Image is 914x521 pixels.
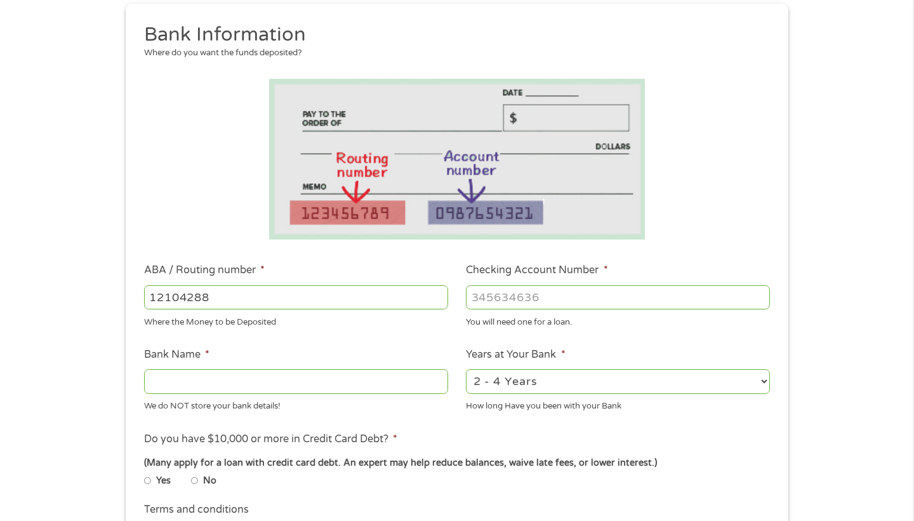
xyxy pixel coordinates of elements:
div: Where do you want the funds deposited? [144,47,761,60]
div: How long Have you been with your Bank [466,396,770,413]
label: Checking Account Number [466,264,607,277]
label: Yes [156,474,171,488]
label: ABA / Routing number [144,264,265,277]
div: You will need one for a loan. [466,312,770,329]
label: Years at Your Bank [466,348,565,362]
label: Do you have $10,000 or more in Credit Card Debt? [144,433,397,446]
div: (Many apply for a loan with credit card debt. An expert may help reduce balances, waive late fees... [144,456,770,470]
label: Bank Name [144,348,209,362]
label: Terms and conditions [144,503,249,517]
h2: Bank Information [144,22,761,48]
label: No [203,474,216,488]
div: We do NOT store your bank details! [144,396,448,413]
input: 263177916 [144,285,448,309]
div: Where the Money to be Deposited [144,312,448,329]
img: Routing number location [269,79,645,240]
input: 345634636 [466,285,770,309]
